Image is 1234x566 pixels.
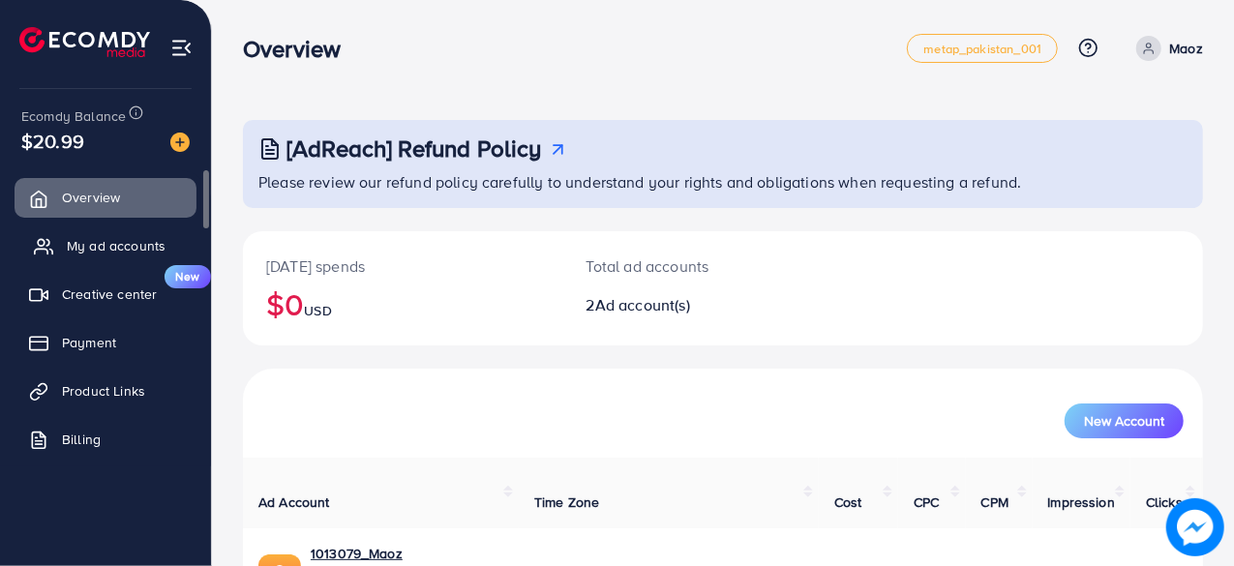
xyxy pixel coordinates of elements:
p: Maoz [1169,37,1203,60]
span: Payment [62,333,116,352]
p: Total ad accounts [587,254,780,278]
span: Time Zone [534,492,599,512]
span: Overview [62,188,120,207]
span: New [165,265,211,288]
span: USD [304,301,331,320]
span: Billing [62,430,101,449]
span: Cost [834,492,862,512]
a: Product Links [15,372,196,410]
span: Ecomdy Balance [21,106,126,126]
span: CPC [914,492,939,512]
h2: 2 [587,296,780,314]
a: Overview [15,178,196,217]
span: metap_pakistan_001 [923,43,1041,55]
span: Creative center [62,284,157,304]
span: New Account [1084,414,1164,428]
a: Creative centerNew [15,275,196,313]
button: New Account [1065,403,1184,438]
a: Payment [15,323,196,362]
p: Please review our refund policy carefully to understand your rights and obligations when requesti... [258,170,1191,194]
h3: Overview [243,35,356,63]
span: Ad account(s) [595,294,690,315]
span: CPM [981,492,1008,512]
a: My ad accounts [15,226,196,265]
h2: $0 [266,285,540,322]
span: Clicks [1146,492,1183,512]
a: Maoz [1129,36,1203,61]
span: My ad accounts [67,236,166,255]
a: Billing [15,420,196,459]
a: metap_pakistan_001 [907,34,1058,63]
img: image [1166,498,1224,556]
img: image [170,133,190,152]
img: menu [170,37,193,59]
p: [DATE] spends [266,254,540,278]
span: Ad Account [258,492,330,512]
span: Product Links [62,381,145,401]
span: Impression [1048,492,1116,512]
h3: [AdReach] Refund Policy [286,134,542,163]
span: $20.99 [21,127,84,155]
img: logo [19,27,150,57]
